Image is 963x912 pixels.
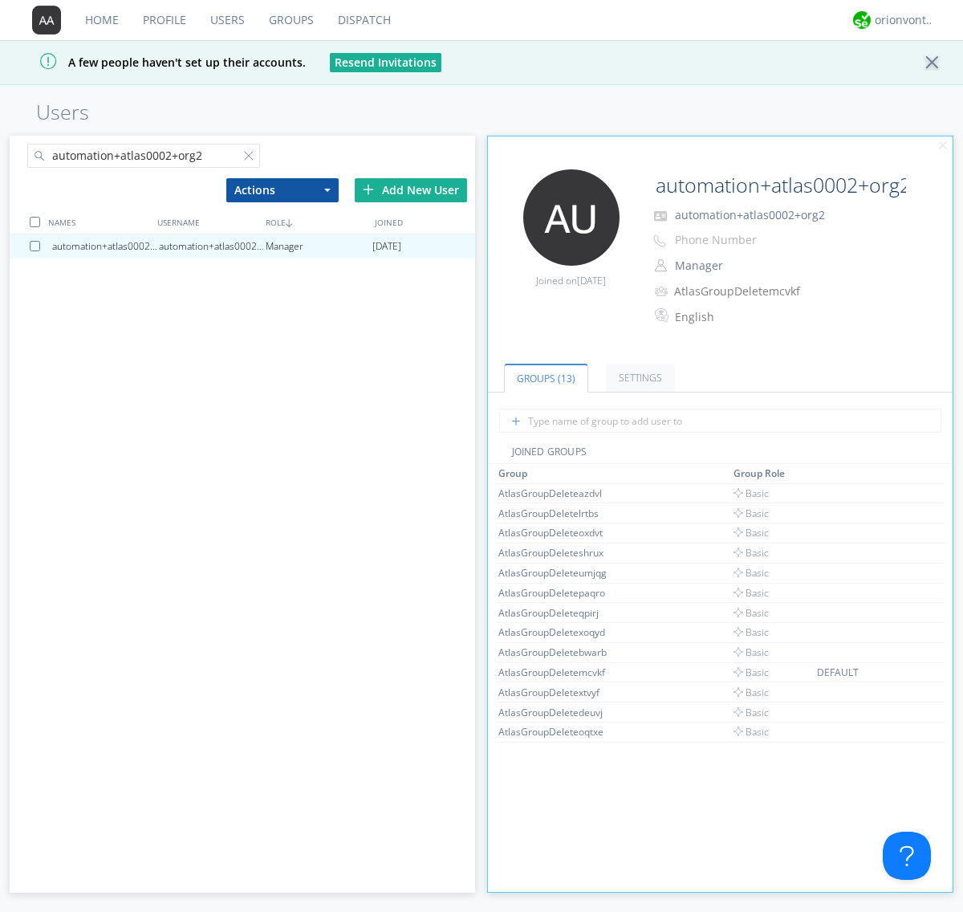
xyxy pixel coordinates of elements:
[498,645,619,659] div: AtlasGroupDeletebwarb
[733,507,769,520] span: Basic
[32,6,61,35] img: 373638.png
[498,526,619,539] div: AtlasGroupDeleteoxdvt
[733,686,769,699] span: Basic
[10,234,475,259] a: automation+atlas0002+org2automation+atlas0002+org2Manager[DATE]
[266,234,372,259] div: Manager
[498,507,619,520] div: AtlasGroupDeletelrtbs
[853,11,871,29] img: 29d36aed6fa347d5a1537e7736e6aa13
[669,254,830,277] button: Manager
[27,144,260,168] input: Search users
[488,445,953,464] div: JOINED GROUPS
[674,283,808,299] div: AtlasGroupDeletemcvkf
[733,546,769,560] span: Basic
[733,586,769,600] span: Basic
[52,234,159,259] div: automation+atlas0002+org2
[733,606,769,620] span: Basic
[815,464,912,483] th: Toggle SortBy
[498,487,619,500] div: AtlasGroupDeleteazdvl
[498,546,619,560] div: AtlasGroupDeleteshrux
[355,178,467,202] div: Add New User
[12,55,306,70] span: A few people haven't set up their accounts.
[536,274,606,287] span: Joined on
[262,210,370,234] div: ROLE
[733,566,769,580] span: Basic
[498,625,619,639] div: AtlasGroupDeletexoqyd
[731,464,815,483] th: Toggle SortBy
[937,140,949,152] img: cancel.svg
[498,586,619,600] div: AtlasGroupDeletepaqro
[363,184,374,195] img: plus.svg
[675,207,825,222] span: automation+atlas0002+org2
[496,464,731,483] th: Toggle SortBy
[733,487,769,500] span: Basic
[733,666,769,679] span: Basic
[499,409,941,433] input: Type name of group to add user to
[226,178,339,202] button: Actions
[655,306,671,325] img: In groups with Translation enabled, this user's messages will be automatically translated to and ...
[883,832,931,880] iframe: Toggle Customer Support
[577,274,606,287] span: [DATE]
[653,234,666,247] img: phone-outline.svg
[498,706,619,719] div: AtlasGroupDeletedeuvj
[498,566,619,580] div: AtlasGroupDeleteumjqg
[606,364,675,392] a: Settings
[330,53,441,72] button: Resend Invitations
[523,169,620,266] img: 373638.png
[649,169,908,202] input: Name
[817,666,909,679] div: DEFAULT
[498,725,619,739] div: AtlasGroupDeleteoqtxe
[504,364,588,393] a: Groups (13)
[498,686,619,699] div: AtlasGroupDeletextvyf
[498,666,619,679] div: AtlasGroupDeletemcvkf
[159,234,266,259] div: automation+atlas0002+org2
[153,210,262,234] div: USERNAME
[372,234,401,259] span: [DATE]
[733,645,769,659] span: Basic
[44,210,152,234] div: NAMES
[498,606,619,620] div: AtlasGroupDeleteqpirj
[655,259,667,272] img: person-outline.svg
[733,725,769,739] span: Basic
[675,309,809,325] div: English
[733,526,769,539] span: Basic
[733,625,769,639] span: Basic
[733,706,769,719] span: Basic
[371,210,479,234] div: JOINED
[875,12,935,28] div: orionvontas+atlas+automation+org2
[655,280,670,302] img: icon-alert-users-thin-outline.svg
